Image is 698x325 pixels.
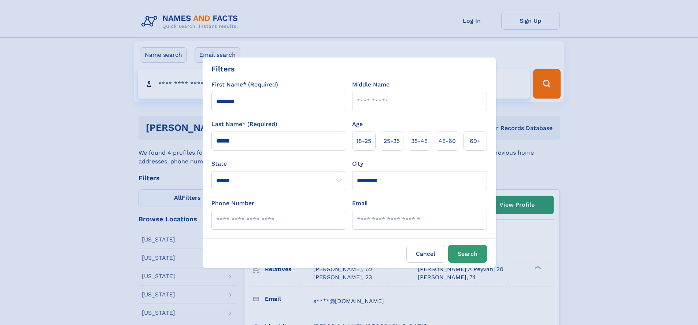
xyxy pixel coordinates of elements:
label: Age [352,120,363,129]
label: Email [352,199,368,208]
label: Cancel [406,245,445,263]
span: 45‑60 [439,137,456,145]
div: Filters [211,63,235,74]
label: Last Name* (Required) [211,120,277,129]
label: City [352,159,363,168]
span: 18‑25 [356,137,371,145]
span: 35‑45 [411,137,428,145]
label: Middle Name [352,80,389,89]
label: First Name* (Required) [211,80,278,89]
label: State [211,159,346,168]
button: Search [448,245,487,263]
span: 60+ [470,137,481,145]
span: 25‑35 [384,137,400,145]
label: Phone Number [211,199,254,208]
